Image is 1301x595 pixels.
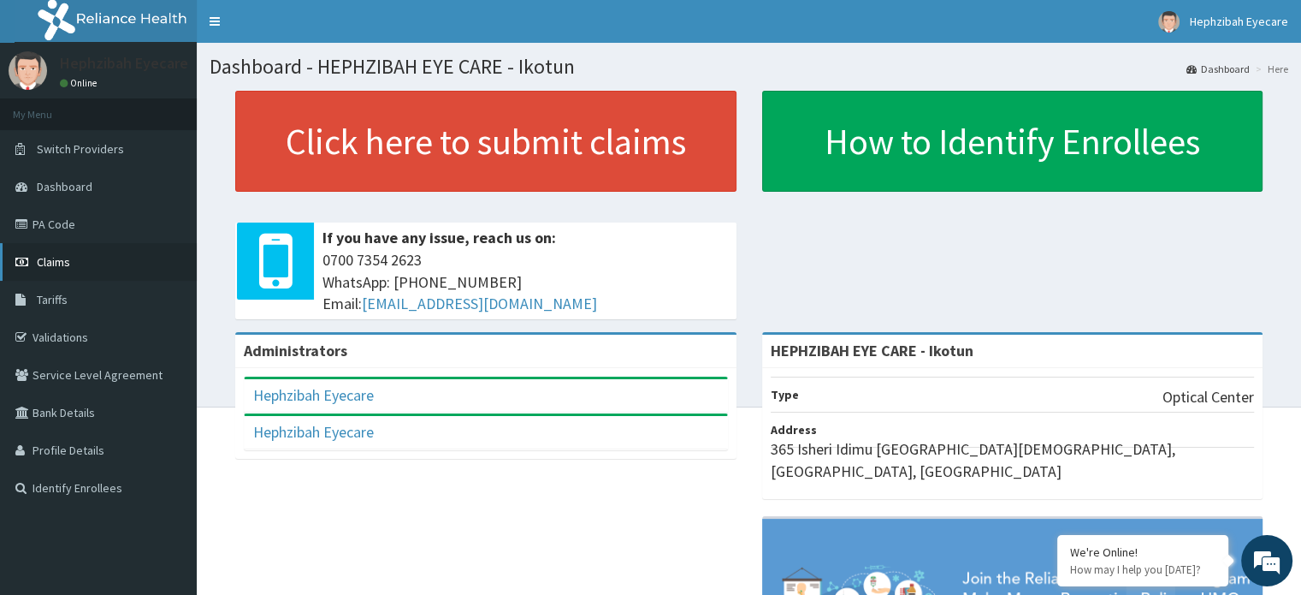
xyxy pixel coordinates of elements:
img: User Image [1158,11,1180,33]
a: Hephzibah Eyecare [253,422,374,442]
span: Switch Providers [37,141,124,157]
span: Tariffs [37,292,68,307]
li: Here [1251,62,1288,76]
b: Administrators [244,341,347,360]
a: Dashboard [1186,62,1250,76]
span: Hephzibah Eyecare [1190,14,1288,29]
div: We're Online! [1070,544,1215,560]
a: How to Identify Enrollees [762,91,1263,192]
h1: Dashboard - HEPHZIBAH EYE CARE - Ikotun [210,56,1288,78]
b: Address [771,422,817,437]
a: Click here to submit claims [235,91,736,192]
p: 365 Isheri Idimu [GEOGRAPHIC_DATA][DEMOGRAPHIC_DATA], [GEOGRAPHIC_DATA], [GEOGRAPHIC_DATA] [771,438,1255,482]
a: [EMAIL_ADDRESS][DOMAIN_NAME] [362,294,597,313]
span: Claims [37,254,70,270]
span: Dashboard [37,179,92,194]
b: Type [771,387,799,402]
p: How may I help you today? [1070,562,1215,577]
span: 0700 7354 2623 WhatsApp: [PHONE_NUMBER] Email: [322,249,728,315]
b: If you have any issue, reach us on: [322,228,556,247]
p: Hephzibah Eyecare [60,56,188,71]
a: Hephzibah Eyecare [253,385,374,405]
p: Optical Center [1162,386,1254,408]
a: Online [60,77,101,89]
img: User Image [9,51,47,90]
strong: HEPHZIBAH EYE CARE - Ikotun [771,341,973,360]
